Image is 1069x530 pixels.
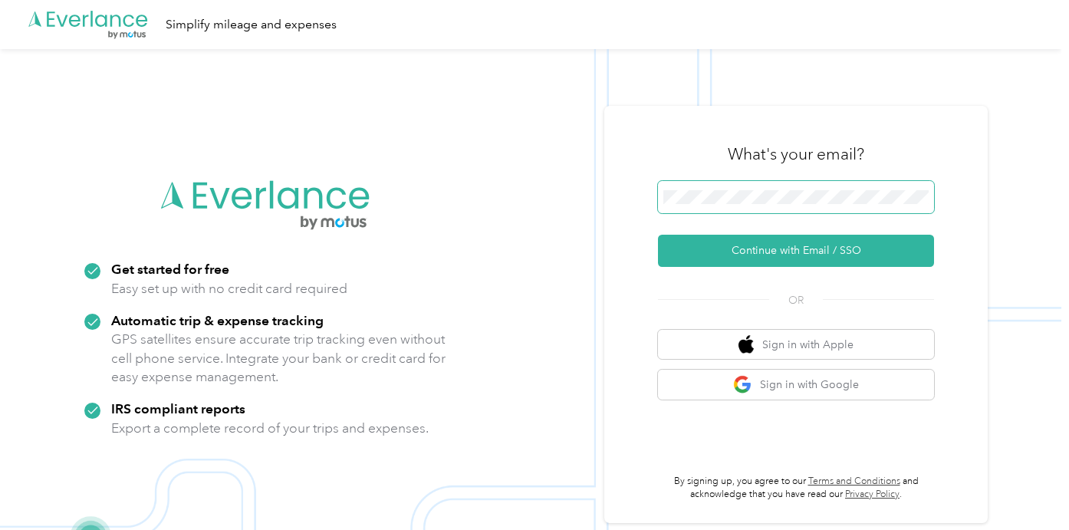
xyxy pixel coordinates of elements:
p: GPS satellites ensure accurate trip tracking even without cell phone service. Integrate your bank... [111,330,446,387]
img: apple logo [738,335,754,354]
strong: IRS compliant reports [111,400,245,416]
strong: Get started for free [111,261,229,277]
span: OR [769,292,823,308]
h3: What's your email? [728,143,864,165]
a: Terms and Conditions [808,476,900,487]
img: google logo [733,375,752,394]
p: By signing up, you agree to our and acknowledge that you have read our . [658,475,934,502]
a: Privacy Policy [845,489,900,500]
p: Easy set up with no credit card required [111,279,347,298]
div: Simplify mileage and expenses [166,15,337,35]
button: apple logoSign in with Apple [658,330,934,360]
p: Export a complete record of your trips and expenses. [111,419,429,438]
button: google logoSign in with Google [658,370,934,400]
strong: Automatic trip & expense tracking [111,312,324,328]
button: Continue with Email / SSO [658,235,934,267]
